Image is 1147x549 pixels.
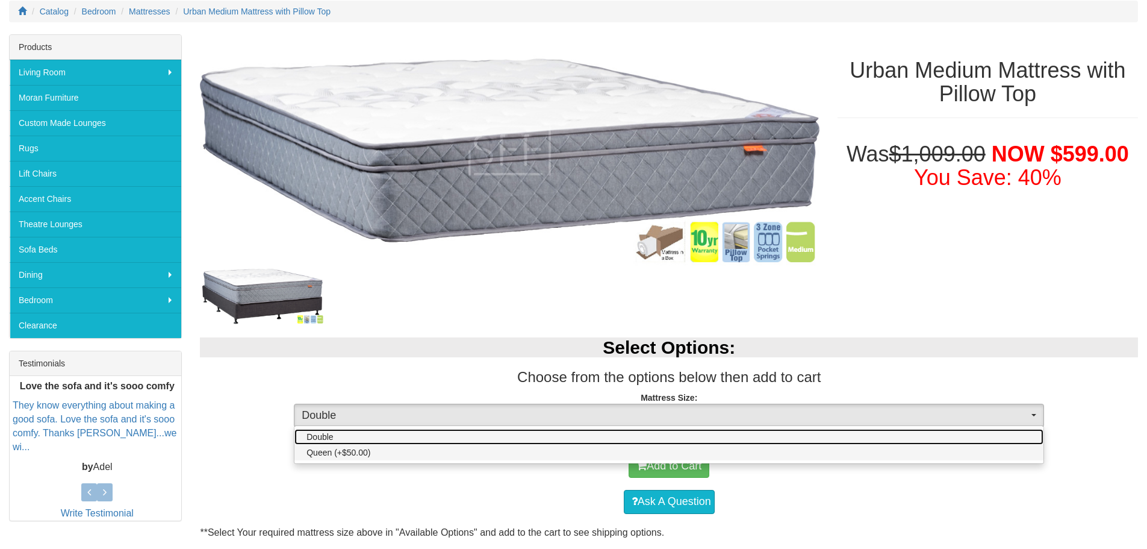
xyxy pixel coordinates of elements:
button: Add to Cart [629,454,709,478]
a: Living Room [10,60,181,85]
a: Sofa Beds [10,237,181,262]
a: Moran Furniture [10,85,181,110]
h1: Urban Medium Mattress with Pillow Top [838,58,1138,106]
h1: Was [838,142,1138,190]
a: Write Testimonial [61,508,134,518]
a: Mattresses [129,7,170,16]
span: Queen (+$50.00) [306,447,370,459]
a: Urban Medium Mattress with Pillow Top [183,7,331,16]
a: Dining [10,262,181,287]
a: Theatre Lounges [10,212,181,237]
a: Rugs [10,136,181,161]
span: Double [306,431,333,443]
span: Double [302,408,1028,424]
a: Bedroom [82,7,116,16]
b: by [82,462,93,472]
b: Love the sofa and it's sooo comfy [20,381,175,391]
button: Double [294,404,1044,428]
a: Ask A Question [624,490,715,514]
a: Clearance [10,313,181,338]
a: Lift Chairs [10,161,181,186]
p: Adel [13,460,181,474]
span: NOW $599.00 [992,142,1129,166]
font: You Save: 40% [914,165,1062,190]
a: Custom Made Lounges [10,110,181,136]
div: Products [10,35,181,60]
a: Bedroom [10,287,181,313]
a: They know everything about making a good sofa. Love the sofa and it's sooo comfy. Thanks [PERSON_... [13,401,176,453]
del: $1,009.00 [889,142,986,166]
h3: Choose from the options below then add to cart [200,369,1138,385]
div: Testimonials [10,351,181,376]
a: Accent Chairs [10,186,181,212]
b: Select Options: [603,337,735,357]
strong: Mattress Size: [641,393,697,403]
a: Catalog [40,7,69,16]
